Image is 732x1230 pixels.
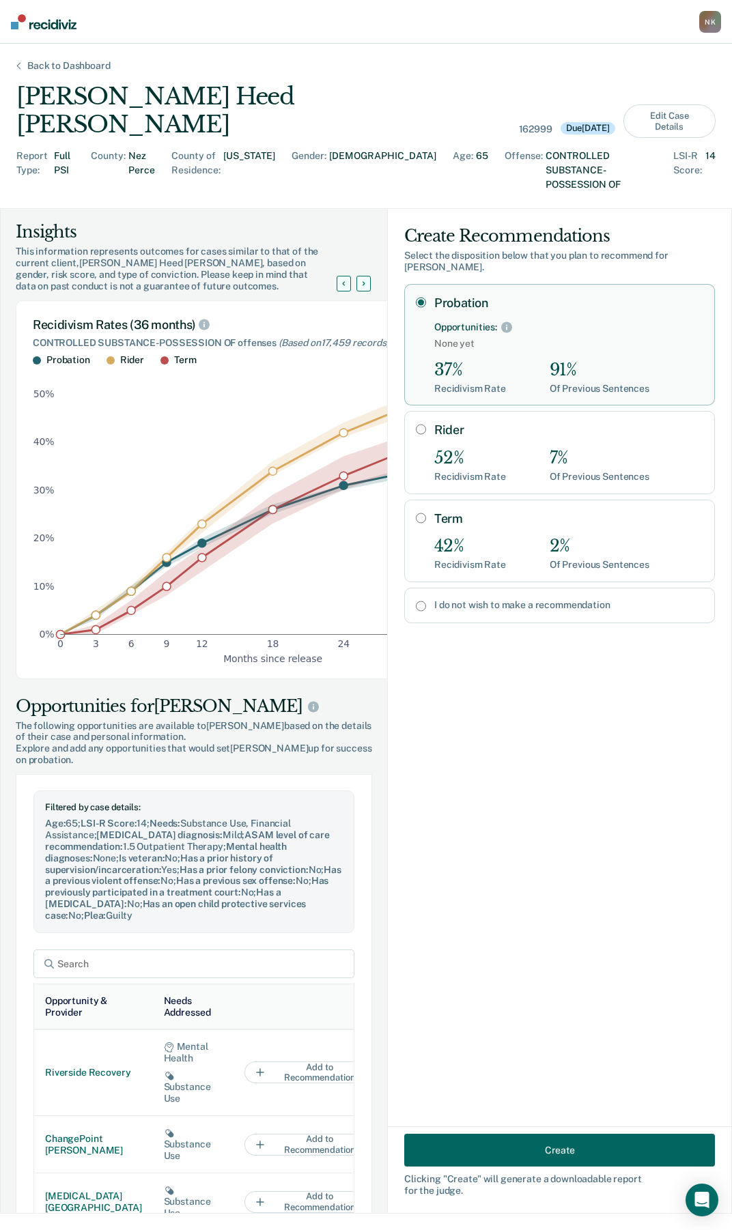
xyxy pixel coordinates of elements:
[699,11,721,33] div: N K
[33,949,354,979] input: Search
[434,296,703,311] label: Probation
[16,743,372,766] span: Explore and add any opportunities that would set [PERSON_NAME] up for success on probation.
[45,802,343,813] div: Filtered by case details:
[404,250,715,273] div: Select the disposition below that you plan to recommend for [PERSON_NAME] .
[404,225,715,247] div: Create Recommendations
[16,246,353,291] div: This information represents outcomes for cases similar to that of the current client, [PERSON_NAM...
[550,537,649,556] div: 2%
[164,1041,223,1064] div: Mental Health
[11,14,76,29] img: Recidiviz
[45,898,306,921] span: Has an open child protective services case :
[279,337,389,348] span: (Based on 17,459 records )
[550,360,649,380] div: 91%
[476,149,488,192] div: 65
[164,1070,223,1104] div: Substance Use
[673,149,703,192] div: LSI-R Score :
[244,1134,381,1156] button: Add to Recommendation
[16,221,353,243] div: Insights
[434,511,703,526] label: Term
[33,485,55,496] text: 30%
[45,1190,142,1214] div: [MEDICAL_DATA][GEOGRAPHIC_DATA]
[623,104,716,138] button: Edit Case Details
[33,532,55,543] text: 20%
[33,337,513,349] div: CONTROLLED SUBSTANCE-POSSESSION OF offenses
[40,629,55,640] text: 0%
[54,149,74,192] div: Full PSI
[550,383,649,395] div: Of Previous Sentences
[164,1184,223,1219] div: Substance Use
[46,354,90,366] div: Probation
[505,149,543,192] div: Offense :
[33,388,55,399] text: 50%
[546,149,657,192] div: CONTROLLED SUBSTANCE-POSSESSION OF
[45,1133,142,1156] div: ChangePoint [PERSON_NAME]
[150,818,180,829] span: Needs :
[33,388,55,640] g: y-axis tick label
[434,471,506,483] div: Recidivism Rate
[337,638,350,649] text: 24
[223,149,275,192] div: [US_STATE]
[329,149,436,192] div: [DEMOGRAPHIC_DATA]
[45,841,287,863] span: Mental health diagnoses :
[686,1184,718,1216] div: Open Intercom Messenger
[164,638,170,649] text: 9
[93,638,99,649] text: 3
[176,875,296,886] span: Has a previous sex offense :
[519,124,552,135] div: 162999
[128,149,155,192] div: Nez Perce
[45,1067,142,1078] div: Riverside Recovery
[45,995,142,1018] div: Opportunity & Provider
[244,1061,381,1083] button: Add to Recommendation
[45,829,330,852] span: ASAM level of care recommendation :
[404,1134,715,1167] button: Create
[434,360,506,380] div: 37%
[96,829,223,840] span: [MEDICAL_DATA] diagnosis :
[33,436,55,447] text: 40%
[33,581,55,592] text: 10%
[550,471,649,483] div: Of Previous Sentences
[33,317,513,332] div: Recidivism Rates (36 months)
[180,864,309,875] span: Has a prior felony conviction :
[196,638,208,649] text: 12
[174,354,196,366] div: Term
[84,910,106,921] span: Plea :
[91,149,126,192] div: County :
[81,818,137,829] span: LSI-R Score :
[267,638,279,649] text: 18
[164,995,223,1018] div: Needs Addressed
[45,875,328,898] span: Has previously participated in a treatment court :
[434,448,506,468] div: 52%
[57,638,491,649] g: x-axis tick label
[16,149,51,192] div: Report Type :
[120,354,144,366] div: Rider
[128,638,135,649] text: 6
[45,853,273,875] span: Has a prior history of supervision/incarceration :
[404,1173,715,1197] div: Clicking " Create " will generate a downloadable report for the judge.
[45,864,341,887] span: Has a previous violent offense :
[223,653,322,664] g: x-axis label
[434,559,506,571] div: Recidivism Rate
[292,149,326,192] div: Gender :
[164,1127,223,1162] div: Substance Use
[119,853,165,863] span: Is veteran :
[16,83,511,139] div: [PERSON_NAME] Heed [PERSON_NAME]
[550,559,649,571] div: Of Previous Sentences
[171,149,221,192] div: County of Residence :
[223,653,322,664] text: Months since release
[699,11,721,33] button: NK
[434,383,506,395] div: Recidivism Rate
[434,338,703,349] span: None yet
[550,448,649,468] div: 7%
[11,60,127,72] div: Back to Dashboard
[45,818,343,921] div: 65 ; 14 ; Substance Use, Financial Assistance ; Mild ; 1.5 Outpatient Therapy ; None ; No ; Yes ;...
[45,818,66,829] span: Age :
[45,887,281,909] span: Has a [MEDICAL_DATA] :
[244,1191,381,1213] button: Add to Recommendation
[453,149,473,192] div: Age :
[16,720,372,743] span: The following opportunities are available to [PERSON_NAME] based on the details of their case and...
[434,537,506,556] div: 42%
[705,149,716,192] div: 14
[57,638,64,649] text: 0
[16,696,372,717] div: Opportunities for [PERSON_NAME]
[434,599,703,611] label: I do not wish to make a recommendation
